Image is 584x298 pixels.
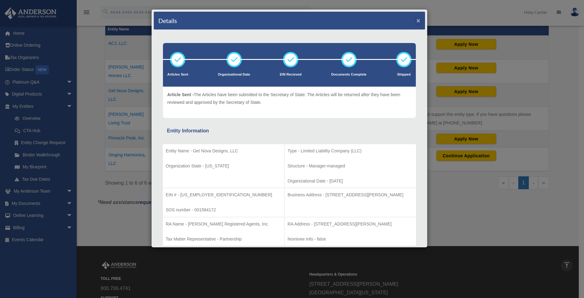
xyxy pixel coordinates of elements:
p: RA Address - [STREET_ADDRESS][PERSON_NAME] [288,220,413,228]
p: Organizational Date [218,72,250,78]
p: Structure - Manager-managed [288,162,413,170]
p: The Articles have been submitted to the Secretary of State. The Articles will be returned after t... [167,91,412,106]
h4: Details [158,16,177,25]
p: Documents Complete [331,72,366,78]
button: × [416,17,420,24]
p: EIN Recieved [280,72,302,78]
p: Organizational Date - [DATE] [288,177,413,185]
div: Entity Information [167,127,412,135]
p: Entity Name - Get Nova Designs, LLC [166,147,281,155]
p: Nominee Info - false [288,235,413,243]
p: Business Address - [STREET_ADDRESS][PERSON_NAME] [288,191,413,199]
p: RA Name - [PERSON_NAME] Registered Agents, Inc. [166,220,281,228]
p: Tax Matter Representative - Partnership [166,235,281,243]
span: Article Sent - [167,92,194,97]
p: Shipped [396,72,412,78]
p: SOS number - 001584172 [166,206,281,214]
p: Articles Sent [167,72,188,78]
p: EIN # - [US_EMPLOYER_IDENTIFICATION_NUMBER] [166,191,281,199]
p: Type - Limited Liability Company (LLC) [288,147,413,155]
p: Organization State - [US_STATE] [166,162,281,170]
